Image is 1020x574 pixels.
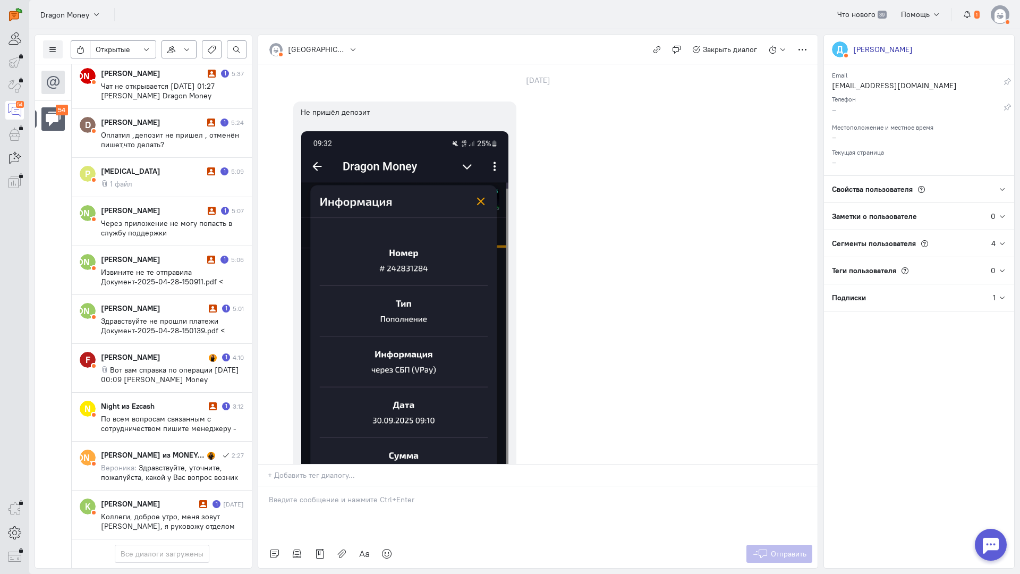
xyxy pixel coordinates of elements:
div: – [832,104,1004,117]
span: 39 [878,11,887,19]
div: 5:37 [232,69,244,78]
div: Есть неотвеченное сообщение пользователя [220,119,228,126]
div: [EMAIL_ADDRESS][DOMAIN_NAME] [832,80,1004,94]
span: Вероника: [101,463,137,472]
div: Не пришёл депозит [301,107,509,117]
div: [GEOGRAPHIC_DATA] [288,44,346,55]
span: Чат не открывается [DATE] 01:27 [PERSON_NAME] Dragon Money <[PERSON_NAME][EMAIL_ADDRESS][DOMAIN_N... [101,81,230,120]
div: 1 [993,292,996,303]
i: Диалог не разобран [208,70,216,78]
i: Сообщение отправлено [220,451,229,459]
div: Местоположение и местное время [832,120,1006,132]
div: [PERSON_NAME] [101,499,197,509]
span: Сегменты пользователя [832,239,916,248]
small: Email [832,69,847,79]
div: 4 [991,238,996,249]
text: [PERSON_NAME] [53,256,123,267]
span: 1 [974,11,980,19]
text: [PERSON_NAME] [53,207,123,218]
div: [PERSON_NAME] [101,205,205,216]
i: Диалог не разобран [209,402,217,410]
div: 5:06 [231,255,244,264]
img: carrot-quest.svg [9,8,22,21]
div: Есть неотвеченное сообщение пользователя [220,167,228,175]
text: F [86,354,90,365]
div: [PERSON_NAME] [101,254,205,265]
i: Диалог не разобран [207,256,215,264]
img: Вероника [207,452,215,460]
span: Свойства пользователя [832,184,913,194]
div: [MEDICAL_DATA] [101,166,205,176]
button: Закрыть диалог [686,40,763,58]
div: 0 [991,265,996,276]
span: Помощь [901,10,930,19]
img: default-v4.png [991,5,1009,24]
div: 54 [56,105,69,116]
div: [PERSON_NAME] [101,117,205,128]
img: Мишель [209,354,217,362]
div: 4:10 [233,353,244,362]
text: [PERSON_NAME] [53,452,123,463]
div: Есть неотвеченное сообщение пользователя [212,500,220,508]
button: Dragon Money [35,5,106,24]
div: 54 [16,101,24,108]
text: K [85,501,91,512]
i: Диалог не разобран [199,500,207,508]
div: 0 [991,211,996,222]
div: [PERSON_NAME] [101,68,205,79]
span: Закрыть диалог [703,45,757,54]
span: Здравствуйте не прошли платежи Документ-2025-04-28-150139.pdf < [URL][DOMAIN_NAME]> Документ-2025... [101,316,225,364]
div: Есть неотвеченное сообщение пользователя [222,305,230,313]
text: P [85,168,90,179]
img: default-v4.png [269,43,283,56]
small: Телефон [832,92,856,103]
span: 1 файл [110,179,132,189]
div: Есть неотвеченное сообщение пользователя [222,353,230,361]
div: Подписки [824,284,993,311]
span: Теги пользователя [832,266,896,275]
span: Отправить [771,549,806,559]
text: [PERSON_NAME] [53,70,123,81]
div: [DATE] [514,73,562,88]
button: Отправить [746,545,813,563]
text: Д [837,44,843,55]
i: Диалог не разобран [208,207,216,215]
div: 2:27 [232,451,244,460]
div: Есть неотвеченное сообщение пользователя [221,70,229,78]
div: [DATE] [223,500,244,509]
button: 1 [957,5,985,23]
a: 54 [5,101,24,120]
text: N [84,403,91,414]
button: Открытые [90,40,156,58]
div: Есть неотвеченное сообщение пользователя [221,207,229,215]
div: 5:07 [232,206,244,215]
span: – [832,132,836,142]
span: Здравствуйте, уточните, пожалуйста, какой у Вас вопрос возник по нашему проекту? [101,463,238,492]
button: [GEOGRAPHIC_DATA] [263,40,363,58]
div: [PERSON_NAME] [101,303,206,314]
div: Есть неотвеченное сообщение пользователя [222,402,230,410]
span: Оплатил ,депозит не пришел , отменён пишет,что делать? [101,130,239,149]
i: Диалог не разобран [209,305,217,313]
div: 5:09 [231,167,244,176]
div: 5:24 [231,118,244,127]
span: Извините не те отправила Документ-2025-04-28-150911.pdf < [URL][DOMAIN_NAME]> Документ-2025-04-28... [101,267,232,334]
div: Текущая страница [832,145,1006,157]
span: Через приложение не могу попасть в службу поддержки [101,218,232,238]
div: Есть неотвеченное сообщение пользователя [220,256,228,264]
button: Помощь [895,5,947,23]
div: Заметки о пользователе [824,203,991,230]
div: 3:12 [233,402,244,411]
div: Night из Ezcash [101,401,206,411]
span: – [832,157,836,167]
div: [PERSON_NAME] [853,44,913,55]
text: [PERSON_NAME] [53,305,123,316]
div: [PERSON_NAME] [101,352,206,362]
button: Все диалоги загружены [115,545,209,563]
a: Что нового 39 [831,5,892,23]
span: По всем вопросам связанным с сотрудничеством пишите менеджеру - [URL][DOMAIN_NAME] [101,414,236,443]
text: D [85,119,91,130]
div: 5:01 [233,304,244,313]
span: Что нового [837,10,875,19]
div: [PERSON_NAME] из MONEY-X [101,450,205,460]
